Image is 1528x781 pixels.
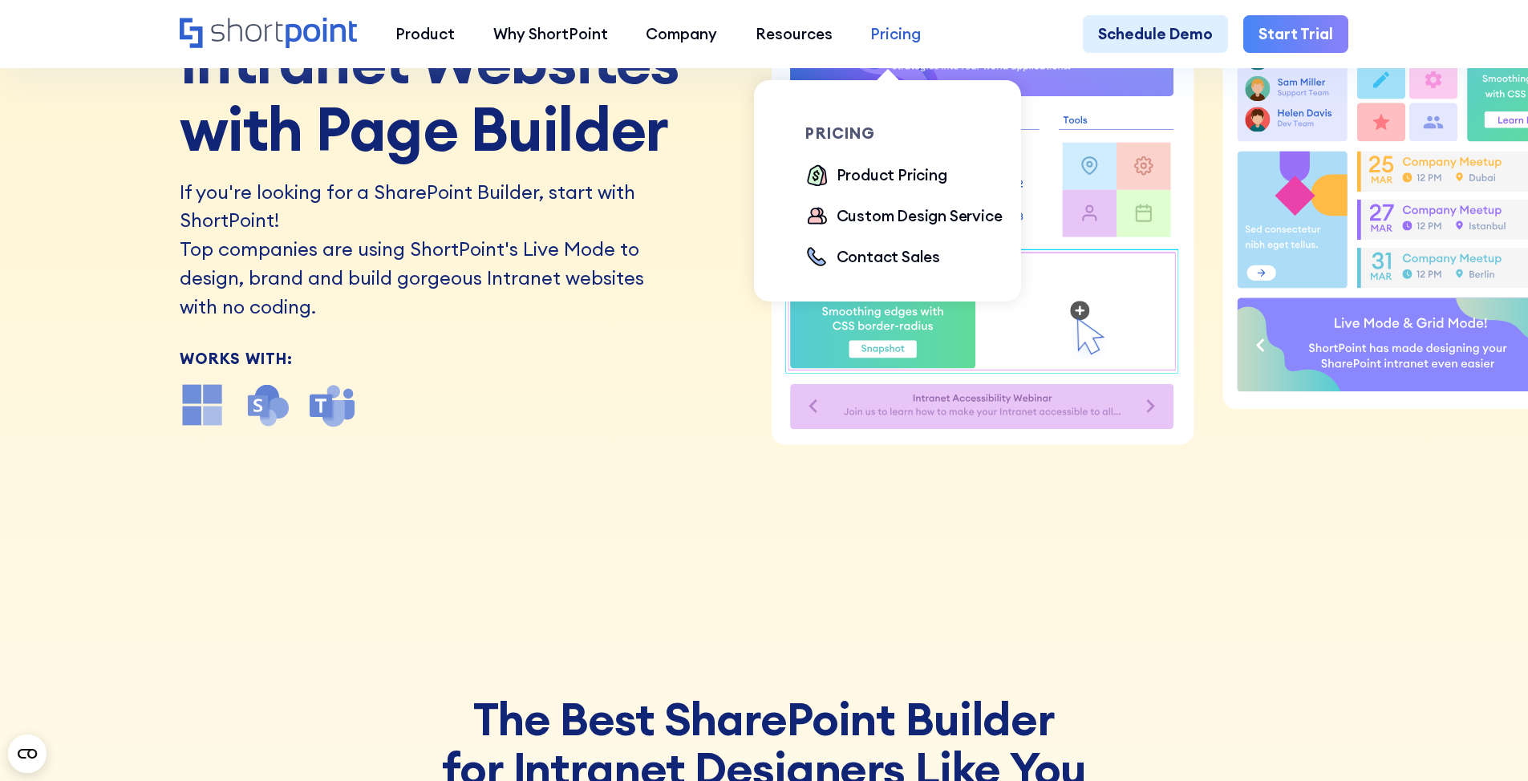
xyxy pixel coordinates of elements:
[1243,15,1348,54] a: Start Trial
[180,382,225,427] img: microsoft office icon
[493,22,608,46] div: Why ShortPoint
[805,164,946,189] a: Product Pricing
[1448,704,1528,781] div: Виджет чата
[870,22,921,46] div: Pricing
[736,15,852,54] a: Resources
[245,382,290,427] img: SharePoint icon
[805,126,1019,141] div: pricing
[180,351,752,366] div: Works With:
[805,245,940,271] a: Contact Sales
[474,15,627,54] a: Why ShortPoint
[1083,15,1228,54] a: Schedule Demo
[8,734,47,773] button: Open CMP widget
[180,178,654,235] h2: If you're looking for a SharePoint Builder, start with ShortPoint!
[805,204,1002,230] a: Custom Design Service
[837,164,947,187] div: Product Pricing
[1448,704,1528,781] iframe: Chat Widget
[180,18,357,51] a: Home
[376,15,474,54] a: Product
[180,235,654,321] p: Top companies are using ShortPoint's Live Mode to design, brand and build gorgeous Intranet websi...
[837,245,941,269] div: Contact Sales
[756,22,833,46] div: Resources
[852,15,941,54] a: Pricing
[395,22,455,46] div: Product
[310,382,355,427] img: microsoft teams icon
[626,15,736,54] a: Company
[837,204,1003,228] div: Custom Design Service
[646,22,717,46] div: Company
